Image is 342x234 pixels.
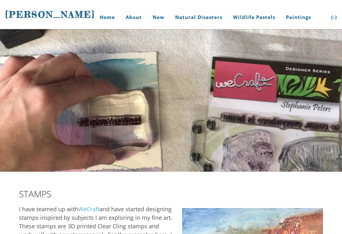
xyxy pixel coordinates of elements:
[5,9,95,20] span: [PERSON_NAME]
[121,5,147,29] a: About
[333,14,335,20] span: -
[326,5,337,29] a: (-)
[148,5,169,29] a: New
[5,9,95,21] a: [PERSON_NAME]
[228,5,280,29] a: Wildlife Pastels
[281,5,316,29] a: Paintings
[78,205,99,213] a: WeCraft
[90,5,120,29] a: Home
[19,188,51,200] font: STAMPS
[170,5,227,29] a: Natural Disasters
